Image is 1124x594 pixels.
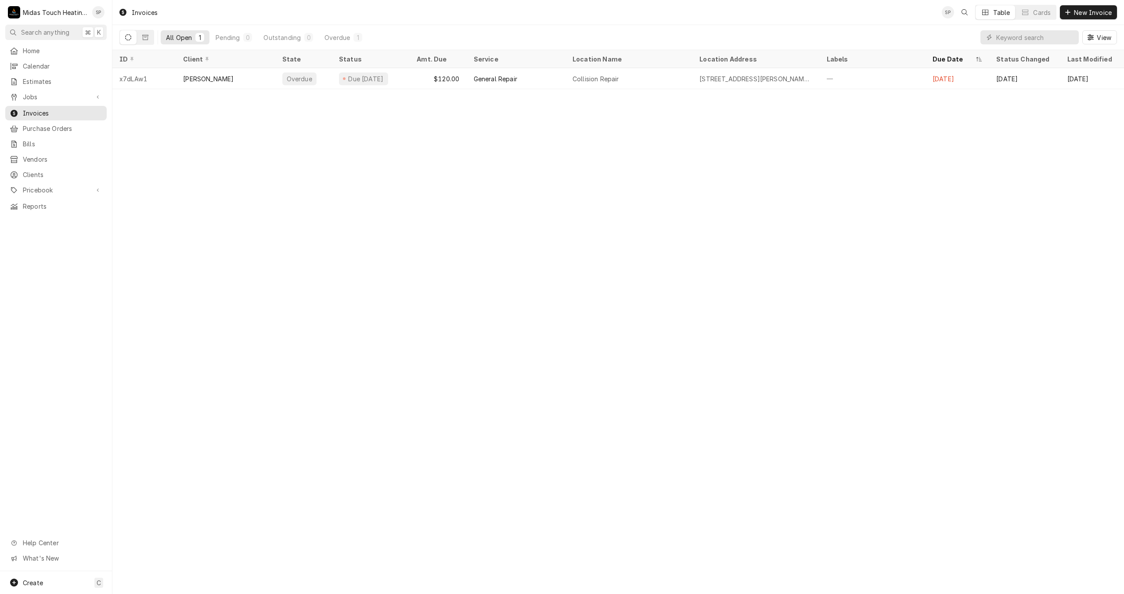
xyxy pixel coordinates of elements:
span: Invoices [23,109,102,118]
div: Last Modified [1067,54,1115,64]
button: View [1082,30,1117,44]
button: Open search [958,5,972,19]
span: Reports [23,202,102,211]
div: SP [92,6,104,18]
div: Location Address [699,54,811,64]
a: Go to What's New [5,551,107,565]
span: Bills [23,139,102,148]
div: [PERSON_NAME] [183,74,234,83]
a: Calendar [5,59,107,73]
span: C [97,578,101,587]
div: Overdue [286,74,313,83]
a: Purchase Orders [5,121,107,136]
span: Clients [23,170,102,179]
div: x7dLAw1 [112,68,176,89]
div: SP [942,6,954,18]
div: Collision Repair [573,74,619,83]
span: Create [23,579,43,587]
span: Calendar [23,62,102,71]
div: Client [183,54,266,64]
span: Purchase Orders [23,124,102,133]
div: General Repair [474,74,517,83]
span: Vendors [23,155,102,164]
a: Vendors [5,152,107,167]
div: Location Name [573,54,684,64]
div: — [820,68,926,89]
button: Search anything⌘K [5,25,107,40]
span: K [97,28,101,37]
div: Cards [1033,8,1051,17]
span: Estimates [23,77,102,86]
input: Keyword search [996,30,1074,44]
a: Estimates [5,74,107,89]
div: [DATE] [926,68,989,89]
div: State [282,54,325,64]
div: 0 [245,33,250,42]
div: Overdue [324,33,350,42]
span: View [1095,33,1113,42]
span: New Invoice [1072,8,1113,17]
div: Sam Pushin's Avatar [92,6,104,18]
div: Service [474,54,557,64]
a: Go to Jobs [5,90,107,104]
span: Jobs [23,92,89,101]
div: ID [119,54,167,64]
div: [DATE] [1060,68,1124,89]
a: Reports [5,199,107,214]
div: 1 [197,33,202,42]
div: [DATE] [989,68,1060,89]
div: M [8,6,20,18]
div: Due Date [933,54,973,64]
a: Bills [5,137,107,151]
div: Due [DATE] [347,74,385,83]
div: Sam Pushin's Avatar [942,6,954,18]
a: Go to Pricebook [5,183,107,197]
div: 0 [306,33,311,42]
div: Status [339,54,401,64]
span: Search anything [21,28,69,37]
div: Labels [827,54,919,64]
span: Pricebook [23,185,89,195]
div: $120.00 [410,68,466,89]
div: Midas Touch Heating and Cooling's Avatar [8,6,20,18]
div: Amt. Due [417,54,458,64]
div: 1 [355,33,360,42]
div: All Open [166,33,192,42]
div: Table [993,8,1010,17]
div: Outstanding [263,33,301,42]
div: Midas Touch Heating and Cooling [23,8,87,17]
span: ⌘ [85,28,91,37]
div: Status Changed [996,54,1053,64]
div: [STREET_ADDRESS][PERSON_NAME][PERSON_NAME] [699,74,812,83]
a: Clients [5,167,107,182]
a: Go to Help Center [5,536,107,550]
a: Invoices [5,106,107,120]
div: Pending [216,33,240,42]
button: New Invoice [1060,5,1117,19]
span: What's New [23,554,101,563]
span: Home [23,46,102,55]
a: Home [5,43,107,58]
span: Help Center [23,538,101,547]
